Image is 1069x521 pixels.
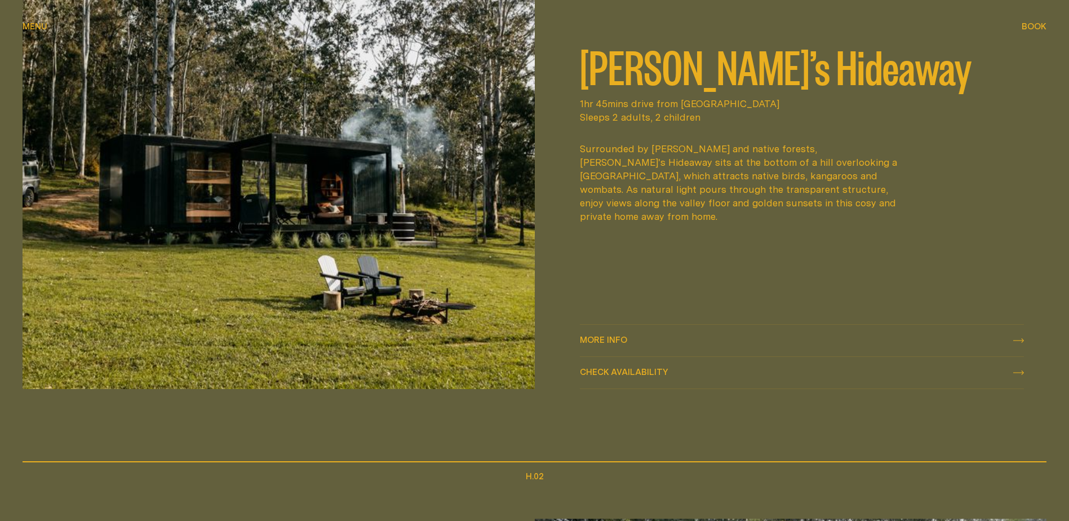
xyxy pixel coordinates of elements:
[580,368,668,376] span: Check availability
[580,43,1024,88] h2: [PERSON_NAME]’s Hideaway
[580,325,1024,356] a: More info
[580,97,1024,111] span: 1hr 45mins drive from [GEOGRAPHIC_DATA]
[23,20,47,34] button: show menu
[1022,20,1046,34] button: show booking tray
[1022,22,1046,30] span: Book
[580,142,904,223] div: Surrounded by [PERSON_NAME] and native forests, [PERSON_NAME]'s Hideaway sits at the bottom of a ...
[580,357,1024,388] button: check availability
[23,22,47,30] span: Menu
[580,111,1024,124] span: Sleeps 2 adults, 2 children
[580,335,627,344] span: More info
